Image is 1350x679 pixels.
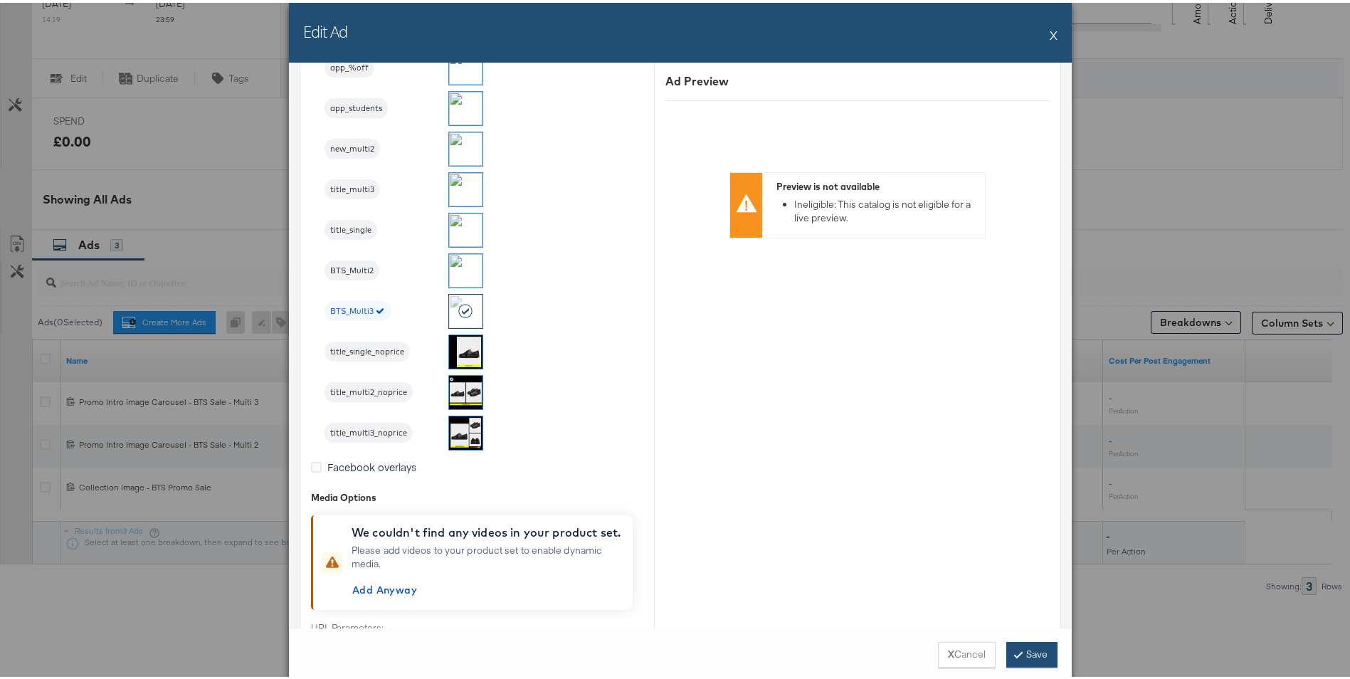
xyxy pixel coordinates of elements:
[311,619,643,632] label: URL Parameters:
[311,488,643,502] div: Media Options
[325,181,380,193] span: title_multi3
[325,222,377,233] span: title_single
[449,373,482,406] img: H3T-6S_NTH3d8Q2mVqyJRA.jpg
[325,384,413,396] span: title_multi2_noprice
[776,177,978,191] div: Preview is not available
[449,170,482,204] img: l_text:GothamBol
[325,95,388,115] div: app_students
[325,379,413,399] div: title_multi2_noprice
[938,639,996,665] button: XCancel
[352,521,627,538] div: We couldn't find any videos in your product set.
[325,55,374,75] div: app_%off
[325,420,413,440] div: title_multi3_noprice
[325,177,380,196] div: title_multi3
[325,339,410,359] div: title_single_noprice
[449,251,482,285] img: fl_layer_apply%2Cg_north_west%2Cx
[325,258,379,278] div: BTS_Multi2
[449,332,482,366] img: jxUfAbTsdWoHHwoQvKqOhA.jpg
[794,195,978,221] li: Ineligible: This catalog is not eligible for a live preview.
[1006,639,1058,665] button: Save
[449,130,482,163] img: l_production:company_2294:image:bqqdvcr1nskcrzbr8z6c%2Ch_126%2Cw_126
[449,48,482,82] img: l_artefacts:3RWNQWUNX0TrH3
[325,60,374,71] span: app_%off
[325,100,388,112] span: app_students
[325,303,391,315] span: BTS_Multi3
[325,298,391,318] div: BTS_Multi3
[325,263,379,274] span: BTS_Multi2
[347,576,423,599] button: Add Anyway
[352,579,417,596] span: Add Anyway
[303,18,347,39] h2: Edit Ad
[352,541,627,599] div: Please add videos to your product set to enable dynamic media.
[325,136,380,156] div: new_multi2
[449,89,482,122] img: fl
[325,217,377,237] div: title_single
[325,425,413,436] span: title_multi3_noprice
[327,457,416,471] span: Facebook overlays
[325,344,410,355] span: title_single_noprice
[325,141,380,152] span: new_multi2
[449,211,482,244] img: l_production:company_2294:im
[1050,18,1058,46] button: X
[948,645,954,658] strong: X
[665,70,1050,87] div: Ad Preview
[449,414,482,447] img: x2lS0fG1YhkVdkkYgsuuuw.jpg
